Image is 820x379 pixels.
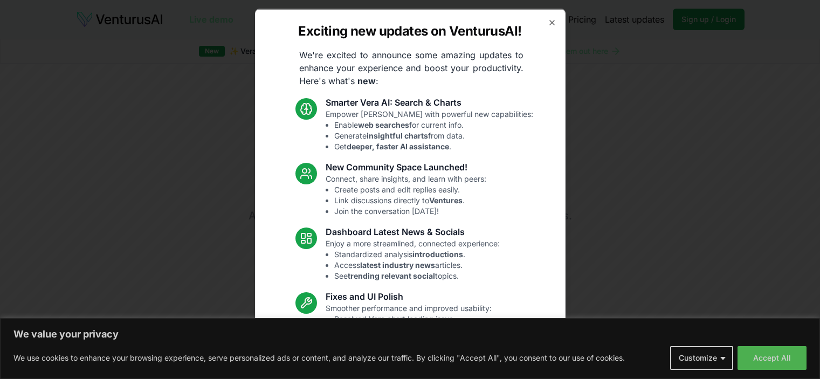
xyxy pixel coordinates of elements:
strong: web searches [358,120,409,129]
strong: deeper, faster AI assistance [347,141,449,150]
h3: Fixes and UI Polish [326,290,492,302]
p: Smoother performance and improved usability: [326,302,492,346]
li: Join the conversation [DATE]! [334,205,486,216]
h3: New Community Space Launched! [326,160,486,173]
li: Standardized analysis . [334,249,500,259]
li: Resolved Vera chart loading issue. [334,313,492,324]
p: Connect, share insights, and learn with peers: [326,173,486,216]
li: Get . [334,141,533,151]
p: Empower [PERSON_NAME] with powerful new capabilities: [326,108,533,151]
li: Link discussions directly to . [334,195,486,205]
li: Enhanced overall UI consistency. [334,335,492,346]
li: Fixed mobile chat & sidebar glitches. [334,324,492,335]
strong: introductions [412,249,463,258]
h2: Exciting new updates on VenturusAI! [298,22,521,39]
li: Create posts and edit replies easily. [334,184,486,195]
h3: Smarter Vera AI: Search & Charts [326,95,533,108]
strong: Ventures [429,195,463,204]
li: Enable for current info. [334,119,533,130]
strong: insightful charts [367,130,428,140]
li: See topics. [334,270,500,281]
strong: new [357,75,376,86]
p: Enjoy a more streamlined, connected experience: [326,238,500,281]
strong: trending relevant social [348,271,435,280]
strong: latest industry news [360,260,435,269]
h3: Dashboard Latest News & Socials [326,225,500,238]
li: Access articles. [334,259,500,270]
li: Generate from data. [334,130,533,141]
p: We're excited to announce some amazing updates to enhance your experience and boost your producti... [291,48,532,87]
